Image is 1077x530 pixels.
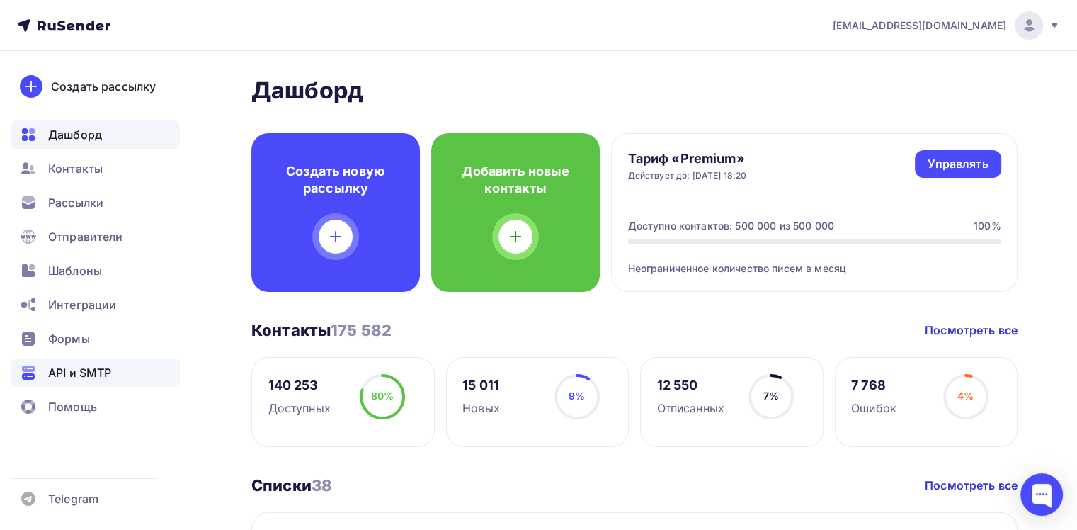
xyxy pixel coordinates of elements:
span: Шаблоны [48,262,102,279]
div: Неограниченное количество писем в месяц [628,244,1001,276]
a: Отправители [11,222,180,251]
div: Ошибок [851,400,896,417]
div: Доступных [268,400,331,417]
div: 7 768 [851,377,896,394]
div: Новых [462,400,500,417]
a: Управлять [915,150,1001,178]
div: Управлять [928,156,988,172]
a: Формы [11,325,180,353]
span: 7% [763,390,779,402]
div: Создать рассылку [51,78,156,95]
span: Рассылки [48,194,103,211]
h3: Списки [251,475,332,495]
span: 175 582 [331,321,392,339]
span: Интеграции [48,296,116,313]
span: Контакты [48,160,103,177]
div: 100% [974,219,1001,233]
div: 12 550 [657,377,724,394]
h2: Дашборд [251,77,1018,105]
h4: Добавить новые контакты [454,163,577,197]
span: API и SMTP [48,364,111,381]
a: Посмотреть все [925,322,1018,339]
a: Шаблоны [11,256,180,285]
span: Отправители [48,228,123,245]
span: Формы [48,330,90,347]
span: 9% [569,390,585,402]
h4: Тариф «Premium» [628,150,747,167]
span: [EMAIL_ADDRESS][DOMAIN_NAME] [833,18,1006,33]
a: Рассылки [11,188,180,217]
a: Дашборд [11,120,180,149]
a: Контакты [11,154,180,183]
div: Действует до: [DATE] 18:20 [628,170,747,181]
a: Посмотреть все [925,477,1018,494]
div: Доступно контактов: 500 000 из 500 000 [628,219,834,233]
span: Помощь [48,398,97,415]
a: [EMAIL_ADDRESS][DOMAIN_NAME] [833,11,1060,40]
span: Дашборд [48,126,102,143]
span: 80% [371,390,394,402]
span: Telegram [48,490,98,507]
span: 38 [312,476,332,495]
div: 140 253 [268,377,331,394]
span: 4% [957,390,974,402]
div: Отписанных [657,400,724,417]
div: 15 011 [462,377,500,394]
h4: Создать новую рассылку [274,163,397,197]
h3: Контакты [251,320,392,340]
